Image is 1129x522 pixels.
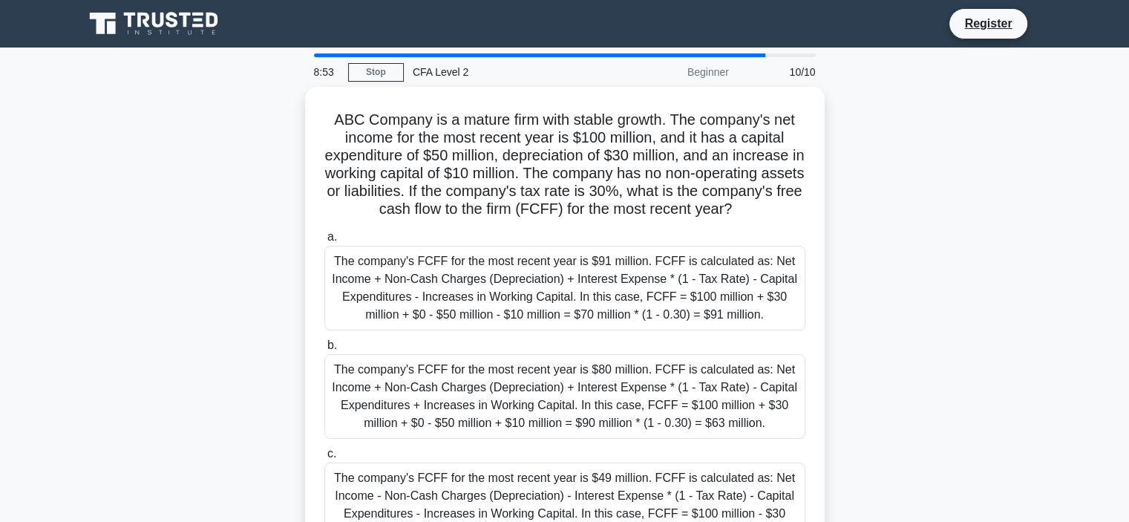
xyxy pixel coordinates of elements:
div: 10/10 [738,57,825,87]
div: The company's FCFF for the most recent year is $91 million. FCFF is calculated as: Net Income + N... [324,246,805,330]
span: b. [327,339,337,351]
div: CFA Level 2 [404,57,608,87]
div: The company's FCFF for the most recent year is $80 million. FCFF is calculated as: Net Income + N... [324,354,805,439]
span: c. [327,447,336,460]
h5: ABC Company is a mature firm with stable growth. The company's net income for the most recent yea... [323,111,807,219]
a: Register [955,14,1021,33]
a: Stop [348,63,404,82]
div: 8:53 [305,57,348,87]
div: Beginner [608,57,738,87]
span: a. [327,230,337,243]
